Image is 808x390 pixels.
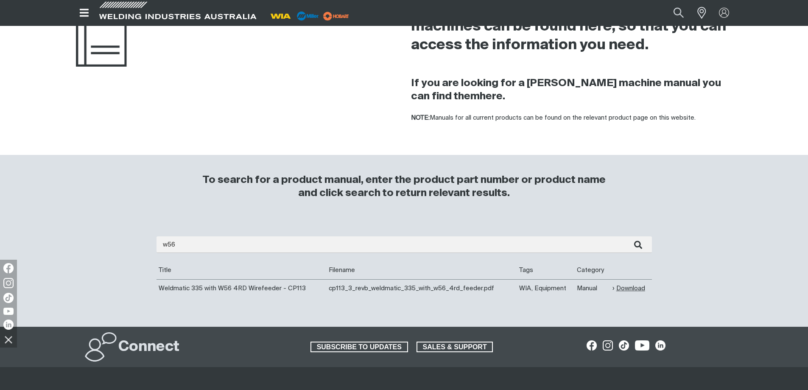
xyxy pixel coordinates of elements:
a: SUBSCRIBE TO UPDATES [310,342,408,353]
img: miller [321,10,352,22]
th: Tags [517,261,575,279]
img: hide socials [1,332,16,347]
span: SALES & SUPPORT [417,342,492,353]
img: Instagram [3,278,14,288]
td: WIA, Equipment [517,279,575,297]
input: Enter search... [157,236,652,253]
h3: To search for a product manual, enter the product part number or product name and click search to... [199,174,609,200]
td: Manual [575,279,610,297]
img: TikTok [3,293,14,303]
span: SUBSCRIBE TO UPDATES [311,342,407,353]
td: Weldmatic 335 with W56 4RD Wirefeeder - CP113 [157,279,327,297]
a: here. [480,91,505,101]
strong: If you are looking for a [PERSON_NAME] machine manual you can find them [411,78,721,101]
th: Category [575,261,610,279]
th: Title [157,261,327,279]
img: YouTube [3,308,14,315]
a: miller [321,13,352,19]
a: SALES & SUPPORT [417,342,493,353]
button: Search products [664,3,693,22]
strong: NOTE: [411,115,430,121]
img: Facebook [3,263,14,273]
img: LinkedIn [3,320,14,330]
a: Download [612,283,645,293]
th: Filename [327,261,517,279]
td: cp113_3_revb_weldmatic_335_with_w56_4rd_feeder.pdf [327,279,517,297]
input: Product name or item number... [653,3,693,22]
p: Manuals for all current products can be found on the relevant product page on this website. [411,113,733,123]
h2: Connect [118,338,179,356]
